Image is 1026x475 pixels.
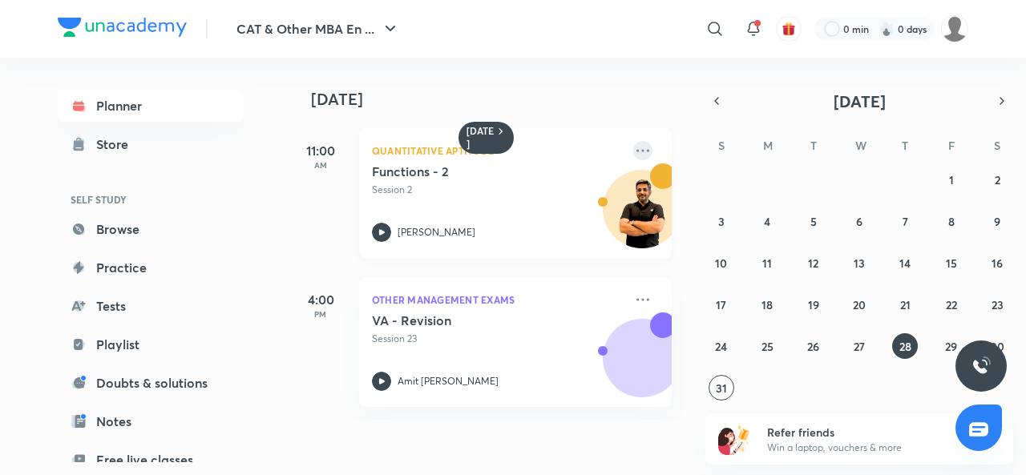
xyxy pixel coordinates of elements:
abbr: August 1, 2025 [949,172,954,187]
button: August 28, 2025 [892,333,918,359]
p: Amit [PERSON_NAME] [398,374,499,388]
button: August 8, 2025 [939,208,964,234]
button: August 2, 2025 [984,167,1010,192]
button: August 1, 2025 [939,167,964,192]
abbr: Monday [763,138,773,153]
button: August 11, 2025 [754,250,780,276]
img: Inshirah [941,15,968,42]
abbr: August 17, 2025 [716,297,726,312]
abbr: August 18, 2025 [761,297,773,312]
a: Playlist [58,328,244,360]
abbr: August 9, 2025 [994,214,1000,229]
abbr: August 26, 2025 [807,339,819,354]
span: [DATE] [834,91,886,112]
abbr: August 29, 2025 [945,339,957,354]
abbr: August 3, 2025 [718,214,725,229]
button: August 22, 2025 [939,292,964,317]
abbr: August 12, 2025 [808,256,818,271]
button: August 29, 2025 [939,333,964,359]
a: Practice [58,252,244,284]
abbr: Friday [948,138,955,153]
p: [PERSON_NAME] [398,225,475,240]
button: August 26, 2025 [801,333,826,359]
button: August 7, 2025 [892,208,918,234]
abbr: Tuesday [810,138,817,153]
abbr: Thursday [902,138,908,153]
img: streak [879,21,895,37]
h5: 4:00 [289,290,353,309]
abbr: August 31, 2025 [716,380,727,396]
a: Company Logo [58,18,187,41]
img: Company Logo [58,18,187,37]
h5: Functions - 2 [372,163,572,179]
button: August 9, 2025 [984,208,1010,234]
button: avatar [776,16,802,42]
h6: [DATE] [467,125,495,151]
img: avatar [782,22,796,36]
a: Planner [58,90,244,122]
button: August 5, 2025 [801,208,826,234]
button: August 12, 2025 [801,250,826,276]
button: August 6, 2025 [846,208,872,234]
abbr: August 7, 2025 [903,214,908,229]
abbr: August 25, 2025 [761,339,774,354]
h6: SELF STUDY [58,186,244,213]
button: August 23, 2025 [984,292,1010,317]
button: August 27, 2025 [846,333,872,359]
abbr: August 11, 2025 [762,256,772,271]
abbr: August 6, 2025 [856,214,862,229]
a: Tests [58,290,244,322]
p: Session 23 [372,332,624,346]
abbr: August 13, 2025 [854,256,865,271]
abbr: August 20, 2025 [853,297,866,312]
abbr: Saturday [994,138,1000,153]
abbr: August 19, 2025 [808,297,819,312]
abbr: August 16, 2025 [992,256,1003,271]
p: PM [289,309,353,319]
button: August 16, 2025 [984,250,1010,276]
img: ttu [971,356,991,376]
abbr: August 22, 2025 [946,297,957,312]
button: August 19, 2025 [801,292,826,317]
abbr: August 14, 2025 [899,256,911,271]
button: August 30, 2025 [984,333,1010,359]
abbr: August 15, 2025 [946,256,957,271]
abbr: August 4, 2025 [764,214,770,229]
button: [DATE] [728,90,991,112]
p: AM [289,160,353,170]
abbr: Sunday [718,138,725,153]
abbr: August 2, 2025 [995,172,1000,187]
abbr: August 27, 2025 [854,339,865,354]
abbr: August 24, 2025 [715,339,727,354]
a: Notes [58,405,244,437]
button: August 31, 2025 [709,375,734,401]
button: August 10, 2025 [709,250,734,276]
p: Session 2 [372,183,624,197]
abbr: August 23, 2025 [992,297,1004,312]
abbr: August 8, 2025 [948,214,955,229]
button: August 4, 2025 [754,208,780,234]
a: Doubts & solutions [58,367,244,399]
abbr: August 10, 2025 [715,256,727,271]
abbr: Wednesday [855,138,866,153]
img: Avatar [604,328,681,405]
abbr: August 21, 2025 [900,297,911,312]
div: Store [96,135,138,154]
button: August 24, 2025 [709,333,734,359]
button: August 20, 2025 [846,292,872,317]
img: referral [718,423,750,455]
abbr: August 5, 2025 [810,214,817,229]
button: August 18, 2025 [754,292,780,317]
button: August 13, 2025 [846,250,872,276]
button: CAT & Other MBA En ... [227,13,410,45]
img: Avatar [604,179,681,256]
button: August 17, 2025 [709,292,734,317]
h6: Refer friends [767,424,964,441]
p: Quantitative Aptitude [372,141,624,160]
button: August 3, 2025 [709,208,734,234]
abbr: August 28, 2025 [899,339,911,354]
h5: VA - Revision [372,312,572,328]
a: Browse [58,213,244,245]
button: August 21, 2025 [892,292,918,317]
a: Store [58,128,244,160]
